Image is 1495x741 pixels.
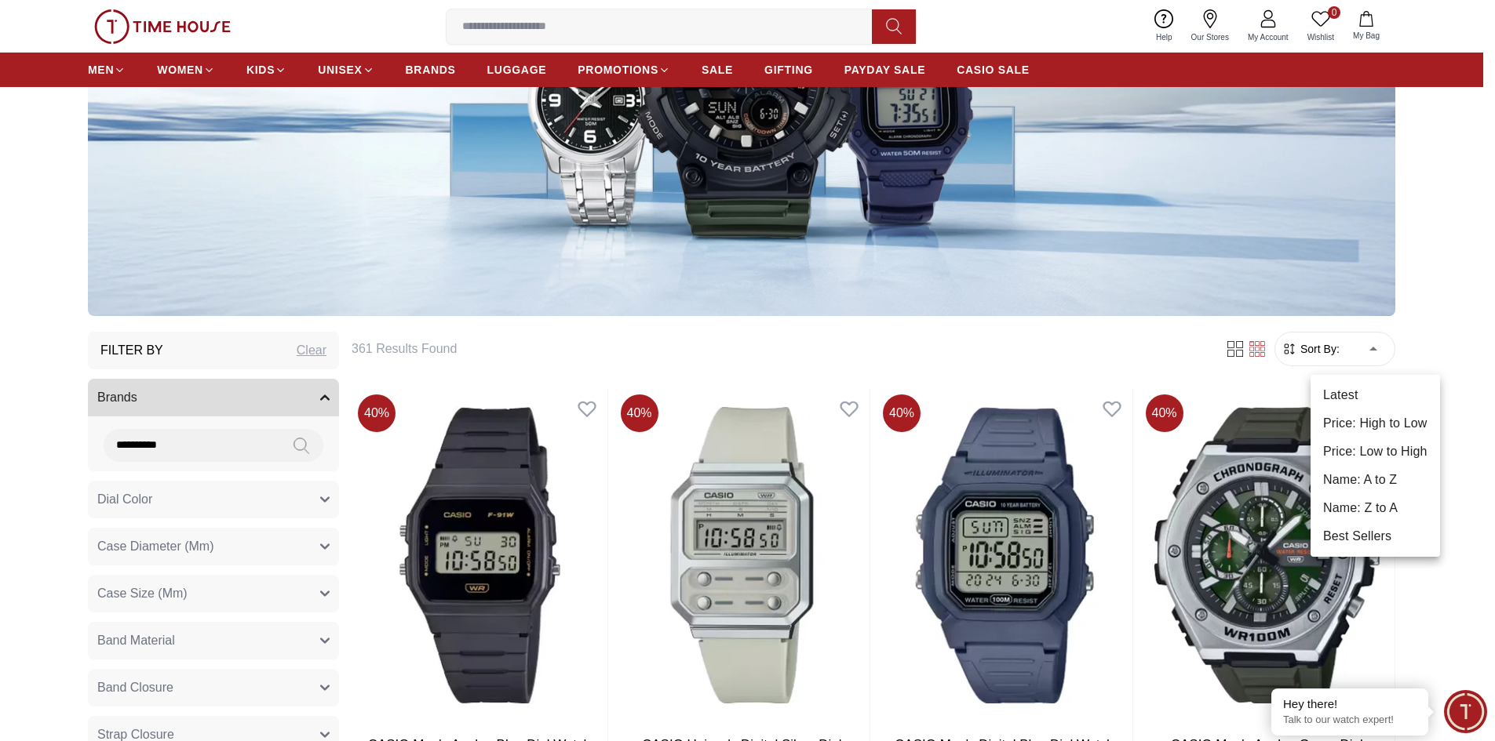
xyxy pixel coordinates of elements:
[1311,466,1440,494] li: Name: A to Z
[1311,522,1440,550] li: Best Sellers
[1444,690,1487,733] div: Chat Widget
[1311,494,1440,522] li: Name: Z to A
[1311,438,1440,466] li: Price: Low to High
[1311,381,1440,409] li: Latest
[1311,409,1440,438] li: Price: High to Low
[1283,714,1417,727] p: Talk to our watch expert!
[1283,696,1417,712] div: Hey there!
